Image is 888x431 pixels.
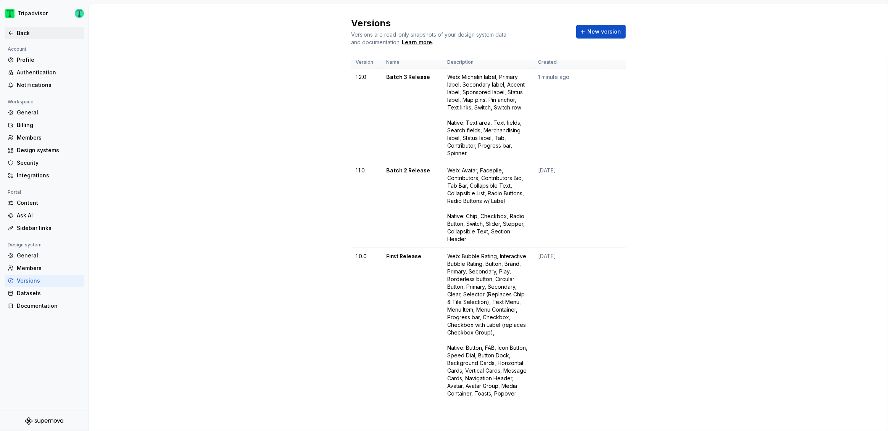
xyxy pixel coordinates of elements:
[5,197,84,209] a: Content
[533,248,606,402] td: [DATE]
[5,79,84,91] a: Notifications
[533,162,606,248] td: [DATE]
[25,417,63,425] svg: Supernova Logo
[5,106,84,119] a: General
[576,25,626,39] button: New version
[5,249,84,262] a: General
[2,5,87,22] button: TripadvisorThomas Dittmer
[5,97,37,106] div: Workspace
[17,302,81,310] div: Documentation
[5,262,84,274] a: Members
[17,289,81,297] div: Datasets
[17,69,81,76] div: Authentication
[533,69,606,162] td: 1 minute ago
[17,277,81,285] div: Versions
[382,248,443,402] td: First Release
[5,54,84,66] a: Profile
[351,69,382,162] td: 1.2.0
[17,264,81,272] div: Members
[382,162,443,248] td: Batch 2 Release
[5,144,84,156] a: Design systems
[5,45,29,54] div: Account
[447,252,529,397] div: Web: Bubble Rating, Interactive Bubble Rating, Button, Brand, Primary, Secondary, Play, Borderles...
[17,109,81,116] div: General
[351,56,382,69] th: Version
[17,121,81,129] div: Billing
[17,134,81,142] div: Members
[17,172,81,179] div: Integrations
[351,162,382,248] td: 1.1.0
[17,56,81,64] div: Profile
[351,17,567,29] h2: Versions
[5,209,84,222] a: Ask AI
[18,10,48,17] div: Tripadvisor
[5,169,84,182] a: Integrations
[5,222,84,234] a: Sidebar links
[5,300,84,312] a: Documentation
[5,275,84,287] a: Versions
[5,119,84,131] a: Billing
[533,56,606,69] th: Created
[5,157,84,169] a: Security
[17,252,81,259] div: General
[382,56,443,69] th: Name
[443,56,533,69] th: Description
[17,29,81,37] div: Back
[17,212,81,219] div: Ask AI
[17,199,81,207] div: Content
[401,40,433,45] span: .
[351,31,506,45] span: Versions are read-only snapshots of your design system data and documentation.
[382,69,443,162] td: Batch 3 Release
[5,27,84,39] a: Back
[17,159,81,167] div: Security
[5,240,45,249] div: Design system
[5,66,84,79] a: Authentication
[351,248,382,402] td: 1.0.0
[402,39,432,46] a: Learn more
[447,73,529,157] div: Web: Michelin label, Primary label, Secondary label, Accent label, Sponsored label, Status label,...
[75,9,84,18] img: Thomas Dittmer
[587,28,621,35] span: New version
[17,81,81,89] div: Notifications
[5,132,84,144] a: Members
[17,224,81,232] div: Sidebar links
[5,287,84,299] a: Datasets
[17,146,81,154] div: Design systems
[5,188,24,197] div: Portal
[447,167,529,243] div: Web: Avatar, Facepile, Contributors, Contributors Bio, Tab Bar, Collapsible Text, Collapsible Lis...
[5,9,15,18] img: 0ed0e8b8-9446-497d-bad0-376821b19aa5.png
